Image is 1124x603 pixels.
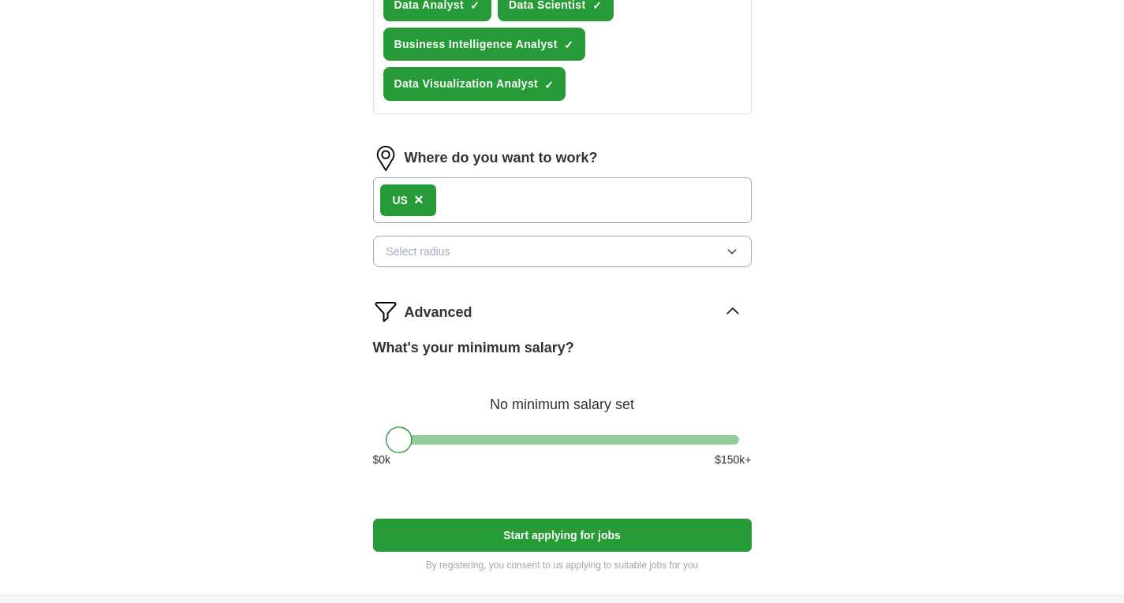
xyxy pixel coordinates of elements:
span: Business Intelligence Analyst [394,35,558,53]
span: ✓ [544,79,554,91]
p: By registering, you consent to us applying to suitable jobs for you [373,558,752,573]
button: Data Visualization Analyst✓ [383,67,566,100]
span: Data Visualization Analyst [394,75,539,92]
button: Select radius [373,236,752,267]
label: Where do you want to work? [405,147,598,169]
span: $ 150 k+ [715,451,751,468]
button: Business Intelligence Analyst✓ [383,28,585,61]
img: location.png [373,146,398,171]
span: × [414,191,424,208]
span: Select radius [386,243,450,260]
label: What's your minimum salary? [373,337,574,359]
div: No minimum salary set [373,378,752,416]
span: Advanced [405,301,472,324]
img: filter [373,299,398,324]
span: $ 0 k [373,451,391,468]
button: × [414,188,424,213]
button: Start applying for jobs [373,519,752,552]
div: US [393,192,408,209]
span: ✓ [564,39,573,51]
